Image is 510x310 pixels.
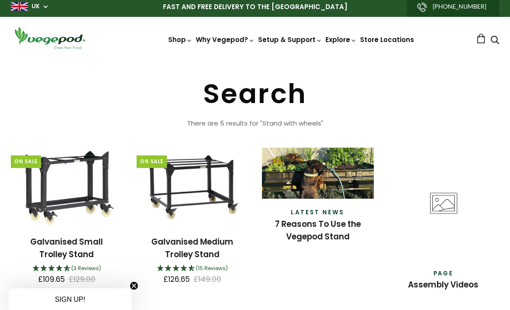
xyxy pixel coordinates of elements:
[125,117,385,130] p: There are 5 results for "Stand with wheels"
[196,35,255,44] a: Why Vegepod?
[11,81,499,107] h1: Search
[262,148,374,199] img: 7 Reasons To Use the Vegepod Stand
[408,279,478,291] a: Assembly Videos
[291,208,344,216] a: Latest News
[11,26,89,50] img: Vegepod
[275,218,361,242] a: 7 Reasons To Use the Vegepod Stand
[17,263,116,274] div: 4.67 Stars - 3 Reviews
[69,274,96,285] span: £129.00
[491,36,499,45] a: Search
[32,2,40,11] a: UK
[194,274,221,285] span: £149.00
[258,35,322,44] a: Setup & Support
[137,148,249,226] img: Galvanised Medium Trolley Stand
[360,35,414,44] a: Store Locations
[38,274,65,285] span: £109.65
[11,148,123,226] img: Galvanised Small Trolley Stand
[151,236,233,260] a: Galvanised Medium Trolley Stand
[130,281,138,290] button: Close teaser
[325,35,357,44] a: Explore
[394,269,493,278] h4: Page
[71,265,101,272] span: 4.67 Stars - 3 Reviews
[196,265,228,272] span: 4.73 Stars - 15 Reviews
[55,296,85,303] span: SIGN UP!
[163,274,190,285] span: £126.65
[143,263,242,274] div: 4.73 Stars - 15 Reviews
[11,2,28,11] img: gb_large.png
[9,288,131,310] div: SIGN UP!Close teaser
[168,35,192,44] a: Shop
[30,236,103,260] a: Galvanised Small Trolley Stand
